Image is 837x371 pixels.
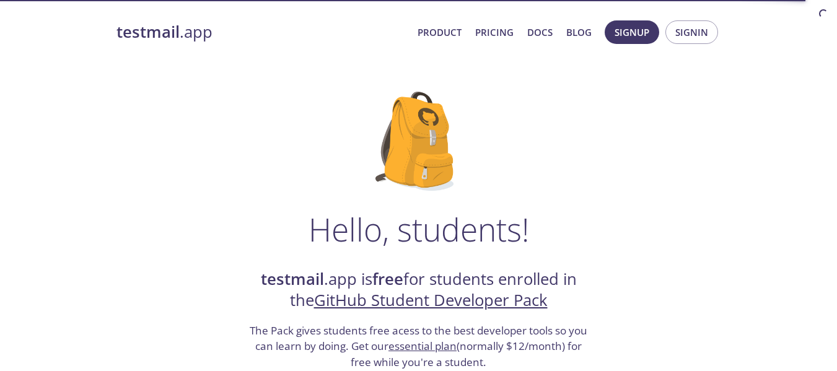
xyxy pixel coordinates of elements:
a: Pricing [475,24,514,40]
a: testmail.app [116,22,408,43]
button: Signup [605,20,659,44]
img: github-student-backpack.png [375,92,462,191]
span: Signup [615,24,649,40]
button: Signin [665,20,718,44]
a: essential plan [388,339,457,353]
strong: testmail [116,21,180,43]
a: Blog [566,24,592,40]
h1: Hello, students! [309,211,529,248]
strong: testmail [261,268,324,290]
a: Product [418,24,462,40]
a: Docs [527,24,553,40]
span: Signin [675,24,708,40]
h3: The Pack gives students free acess to the best developer tools so you can learn by doing. Get our... [248,323,589,370]
strong: free [372,268,403,290]
a: GitHub Student Developer Pack [314,289,548,311]
h2: .app is for students enrolled in the [248,269,589,312]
